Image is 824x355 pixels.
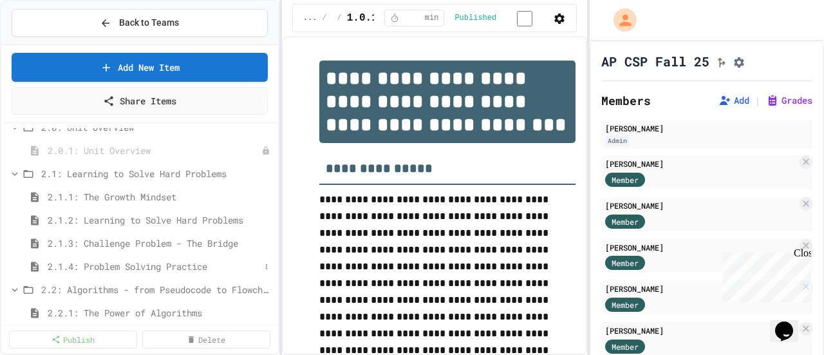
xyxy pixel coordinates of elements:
[9,331,137,349] a: Publish
[41,167,273,180] span: 2.1: Learning to Solve Hard Problems
[454,13,496,23] span: Published
[718,94,749,107] button: Add
[260,260,273,273] button: More options
[605,325,797,336] div: [PERSON_NAME]
[501,11,548,26] input: publish toggle
[48,260,260,273] span: 2.1.4: Problem Solving Practice
[717,247,811,302] iframe: chat widget
[612,299,639,311] span: Member
[261,146,270,155] div: Unpublished
[12,9,268,37] button: Back to Teams
[605,283,797,294] div: [PERSON_NAME]
[600,5,640,35] div: My Account
[715,53,727,69] button: Click to see fork details
[605,242,797,253] div: [PERSON_NAME]
[347,10,736,26] span: 1.0.1: AP Computer Science Principles in Python Course Syllabus
[605,200,797,211] div: [PERSON_NAME]
[601,91,651,110] h2: Members
[425,13,439,23] span: min
[612,216,639,227] span: Member
[48,236,273,250] span: 2.1.3: Challenge Problem - The Bridge
[5,5,89,82] div: Chat with us now!Close
[770,303,811,342] iframe: chat widget
[303,13,317,23] span: ...
[337,13,342,23] span: /
[605,135,630,146] div: Admin
[766,94,812,107] button: Grades
[605,158,797,169] div: [PERSON_NAME]
[142,331,270,349] a: Delete
[754,93,761,108] span: |
[48,190,273,204] span: 2.1.1: The Growth Mindset
[612,257,639,269] span: Member
[48,213,273,227] span: 2.1.2: Learning to Solve Hard Problems
[733,53,745,69] button: Assignment Settings
[612,341,639,352] span: Member
[601,52,709,70] h1: AP CSP Fall 25
[12,87,268,115] a: Share Items
[119,16,179,30] span: Back to Teams
[605,122,809,134] div: [PERSON_NAME]
[12,53,268,82] a: Add New Item
[322,13,326,23] span: /
[612,174,639,186] span: Member
[454,10,548,26] div: Content is published and visible to students
[48,144,261,157] span: 2.0.1: Unit Overview
[41,283,273,296] span: 2.2: Algorithms - from Pseudocode to Flowcharts
[48,306,273,320] span: 2.2.1: The Power of Algorithms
